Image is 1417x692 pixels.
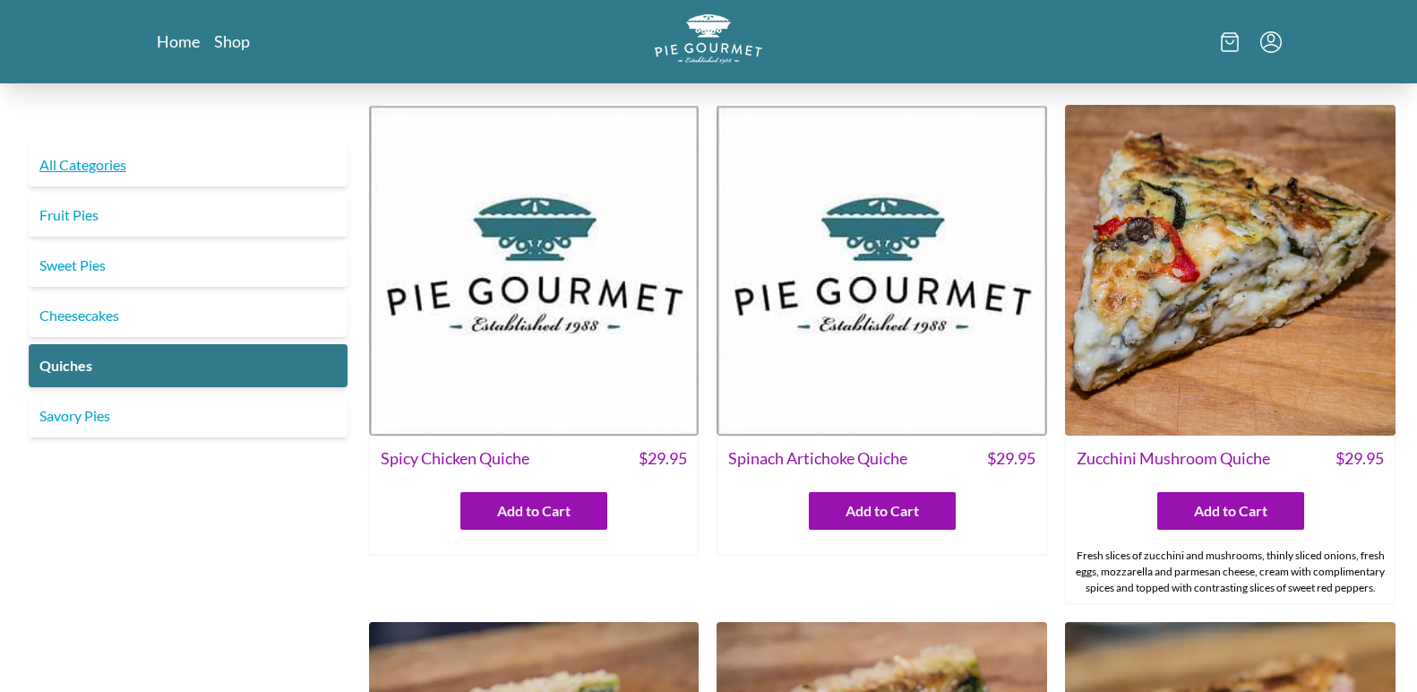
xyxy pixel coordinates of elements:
a: Quiches [29,344,348,387]
span: $ 29.95 [639,446,687,471]
img: Zucchini Mushroom Quiche [1065,105,1396,436]
span: Spinach Artichoke Quiche [728,446,907,471]
a: All Categories [29,143,348,186]
a: Home [157,30,200,52]
button: Menu [1260,31,1282,53]
a: Sweet Pies [29,244,348,287]
img: logo [655,14,762,64]
span: Zucchini Mushroom Quiche [1077,446,1270,471]
span: Spicy Chicken Quiche [381,446,529,471]
a: Logo [655,14,762,69]
div: Fresh slices of zucchini and mushrooms, thinly sliced onions, fresh eggs, mozzarella and parmesan... [1066,541,1395,603]
span: $ 29.95 [987,446,1035,471]
a: Cheesecakes [29,294,348,337]
a: Fruit Pies [29,194,348,237]
span: $ 29.95 [1335,446,1384,471]
button: Add to Cart [1157,492,1304,530]
img: Spinach Artichoke Quiche [717,105,1047,436]
span: Add to Cart [1194,500,1267,522]
span: Add to Cart [846,500,919,522]
img: Spicy Chicken Quiche [369,105,700,436]
a: Shop [214,30,250,52]
button: Add to Cart [460,492,607,530]
button: Add to Cart [809,492,956,530]
span: Add to Cart [497,500,571,522]
a: Savory Pies [29,394,348,437]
